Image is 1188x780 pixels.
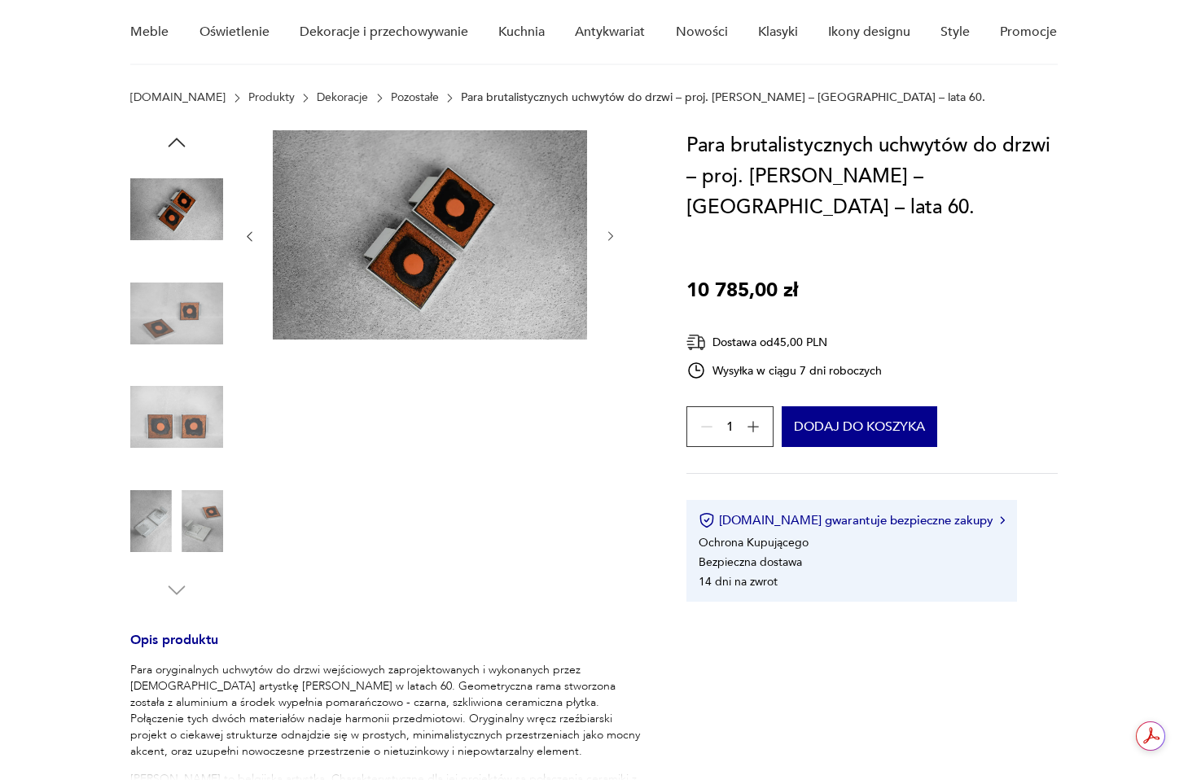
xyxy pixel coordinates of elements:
[726,422,734,432] span: 1
[130,635,647,662] h3: Opis produktu
[686,332,882,353] div: Dostawa od 45,00 PLN
[130,475,223,567] img: Zdjęcie produktu Para brutalistycznych uchwytów do drzwi – proj. Juliette Belarti – Belgia – lata...
[130,267,223,360] img: Zdjęcie produktu Para brutalistycznych uchwytów do drzwi – proj. Juliette Belarti – Belgia – lata...
[130,91,226,104] a: [DOMAIN_NAME]
[676,1,728,64] a: Nowości
[699,512,1004,528] button: [DOMAIN_NAME] gwarantuje bezpieczne zakupy
[1000,516,1005,524] img: Ikona strzałki w prawo
[199,1,270,64] a: Oświetlenie
[686,361,882,380] div: Wysyłka w ciągu 7 dni roboczych
[686,332,706,353] img: Ikona dostawy
[575,1,645,64] a: Antykwariat
[699,512,715,528] img: Ikona certyfikatu
[461,91,985,104] p: Para brutalistycznych uchwytów do drzwi – proj. [PERSON_NAME] – [GEOGRAPHIC_DATA] – lata 60.
[699,574,778,589] li: 14 dni na zwrot
[248,91,295,104] a: Produkty
[686,130,1057,223] h1: Para brutalistycznych uchwytów do drzwi – proj. [PERSON_NAME] – [GEOGRAPHIC_DATA] – lata 60.
[130,1,169,64] a: Meble
[273,130,587,340] img: Zdjęcie produktu Para brutalistycznych uchwytów do drzwi – proj. Juliette Belarti – Belgia – lata...
[940,1,970,64] a: Style
[699,554,802,570] li: Bezpieczna dostawa
[317,91,368,104] a: Dekoracje
[498,1,545,64] a: Kuchnia
[686,275,798,306] p: 10 785,00 zł
[300,1,468,64] a: Dekoracje i przechowywanie
[782,406,937,447] button: Dodaj do koszyka
[828,1,910,64] a: Ikony designu
[130,662,647,760] p: Para oryginalnych uchwytów do drzwi wejściowych zaprojektowanych i wykonanych przez [DEMOGRAPHIC_...
[699,535,809,550] li: Ochrona Kupującego
[130,163,223,256] img: Zdjęcie produktu Para brutalistycznych uchwytów do drzwi – proj. Juliette Belarti – Belgia – lata...
[391,91,439,104] a: Pozostałe
[1000,1,1057,64] a: Promocje
[758,1,798,64] a: Klasyki
[130,370,223,463] img: Zdjęcie produktu Para brutalistycznych uchwytów do drzwi – proj. Juliette Belarti – Belgia – lata...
